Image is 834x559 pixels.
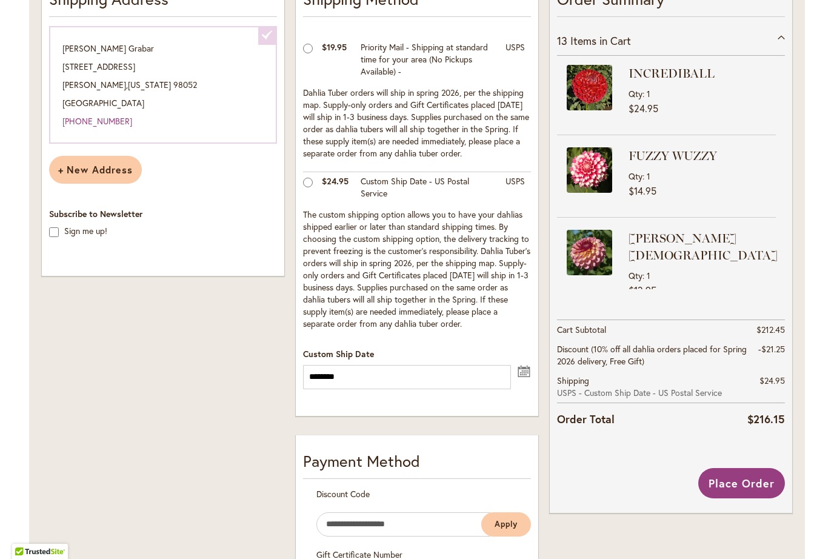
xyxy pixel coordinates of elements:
span: $14.95 [629,184,656,197]
span: 1 [647,88,650,99]
a: [PHONE_NUMBER] [62,115,132,127]
span: $24.95 [629,102,658,115]
div: [PERSON_NAME] Grabar [STREET_ADDRESS] [PERSON_NAME] , 98052 [GEOGRAPHIC_DATA] [49,26,277,144]
span: $212.45 [756,324,785,335]
span: 1 [647,170,650,182]
span: Discount Code [316,488,370,500]
button: Place Order [698,468,785,498]
span: $216.15 [747,412,785,426]
div: Payment Method [303,450,531,479]
span: 1 [647,270,650,281]
span: $12.95 [629,284,656,296]
span: -$21.25 [758,343,785,355]
strong: FUZZY WUZZY [629,147,773,164]
span: Qty [629,88,642,99]
td: Dahlia Tuber orders will ship in spring 2026, per the shipping map. Supply-only orders and Gift C... [303,84,531,172]
th: Cart Subtotal [557,320,747,340]
span: Apply [495,519,518,529]
td: The custom shipping option allows you to have your dahlias shipped earlier or later than standard... [303,206,531,336]
span: Qty [629,170,642,182]
strong: INCREDIBALL [629,65,773,82]
span: New Address [58,163,133,176]
button: New Address [49,156,142,184]
span: 13 [557,33,567,48]
span: Subscribe to Newsletter [49,208,142,219]
img: INCREDIBALL [567,65,612,110]
td: Custom Ship Date - US Postal Service [355,172,499,206]
span: Qty [629,270,642,281]
td: USPS [499,38,531,84]
iframe: Launch Accessibility Center [9,516,43,550]
span: Place Order [709,476,775,490]
td: USPS [499,172,531,206]
strong: [PERSON_NAME][DEMOGRAPHIC_DATA] [629,230,778,264]
img: Foxy Lady [567,230,612,275]
span: Shipping [557,375,589,386]
img: FUZZY WUZZY [567,147,612,193]
span: $24.95 [759,375,785,386]
span: $24.95 [322,175,349,187]
span: USPS - Custom Ship Date - US Postal Service [557,387,747,399]
span: [US_STATE] [128,79,171,90]
span: Custom Ship Date [303,348,374,360]
td: Priority Mail - Shipping at standard time for your area (No Pickups Available) - [355,38,499,84]
strong: Order Total [557,410,615,427]
button: Apply [481,512,531,537]
span: $19.95 [322,41,347,53]
span: Discount (10% off all dahlia orders placed for Spring 2026 delivery, Free Gift) [557,343,747,367]
span: Items in Cart [570,33,631,48]
label: Sign me up! [64,225,107,236]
